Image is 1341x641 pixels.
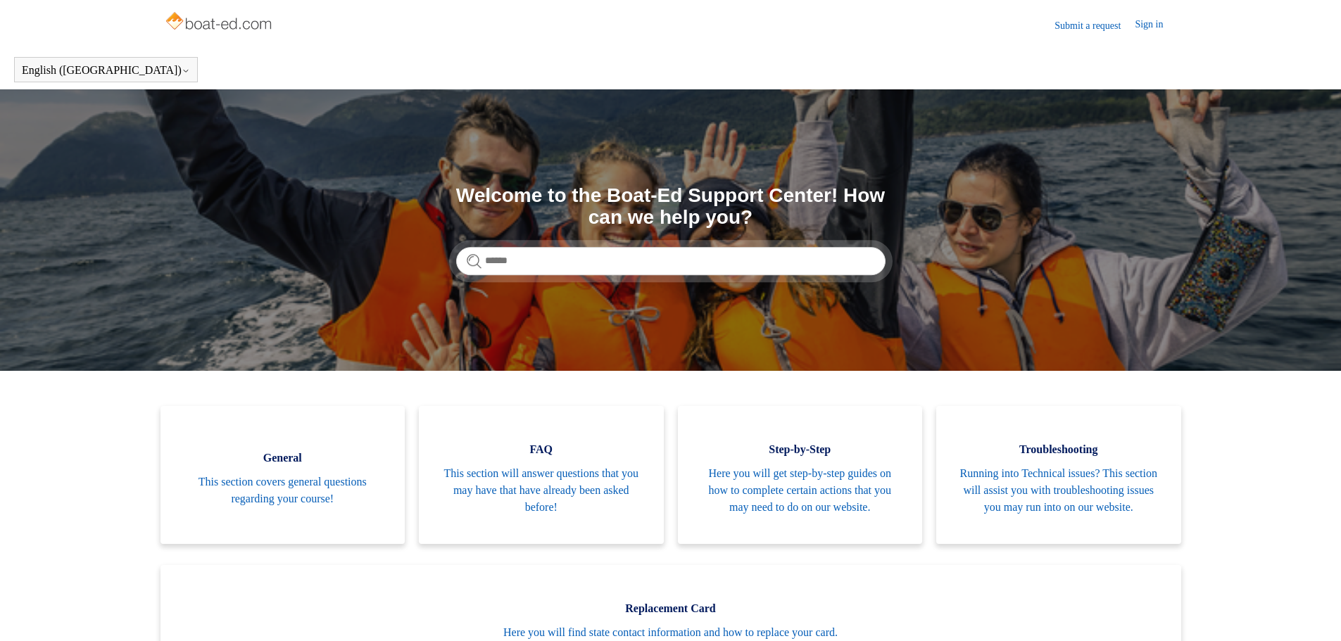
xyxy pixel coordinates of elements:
a: General This section covers general questions regarding your course! [160,406,405,544]
h1: Welcome to the Boat-Ed Support Center! How can we help you? [456,185,886,229]
input: Search [456,247,886,275]
span: Troubleshooting [957,441,1160,458]
button: English ([GEOGRAPHIC_DATA]) [22,64,190,77]
a: Step-by-Step Here you will get step-by-step guides on how to complete certain actions that you ma... [678,406,923,544]
span: Here you will find state contact information and how to replace your card. [182,624,1160,641]
span: Here you will get step-by-step guides on how to complete certain actions that you may need to do ... [699,465,902,516]
span: This section covers general questions regarding your course! [182,474,384,507]
a: Troubleshooting Running into Technical issues? This section will assist you with troubleshooting ... [936,406,1181,544]
span: Replacement Card [182,600,1160,617]
div: Chat Support [1250,594,1331,630]
a: Submit a request [1054,18,1135,33]
span: FAQ [440,441,643,458]
a: Sign in [1135,17,1177,34]
a: FAQ This section will answer questions that you may have that have already been asked before! [419,406,664,544]
span: This section will answer questions that you may have that have already been asked before! [440,465,643,516]
img: Boat-Ed Help Center home page [164,8,276,37]
span: Running into Technical issues? This section will assist you with troubleshooting issues you may r... [957,465,1160,516]
span: General [182,450,384,467]
span: Step-by-Step [699,441,902,458]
